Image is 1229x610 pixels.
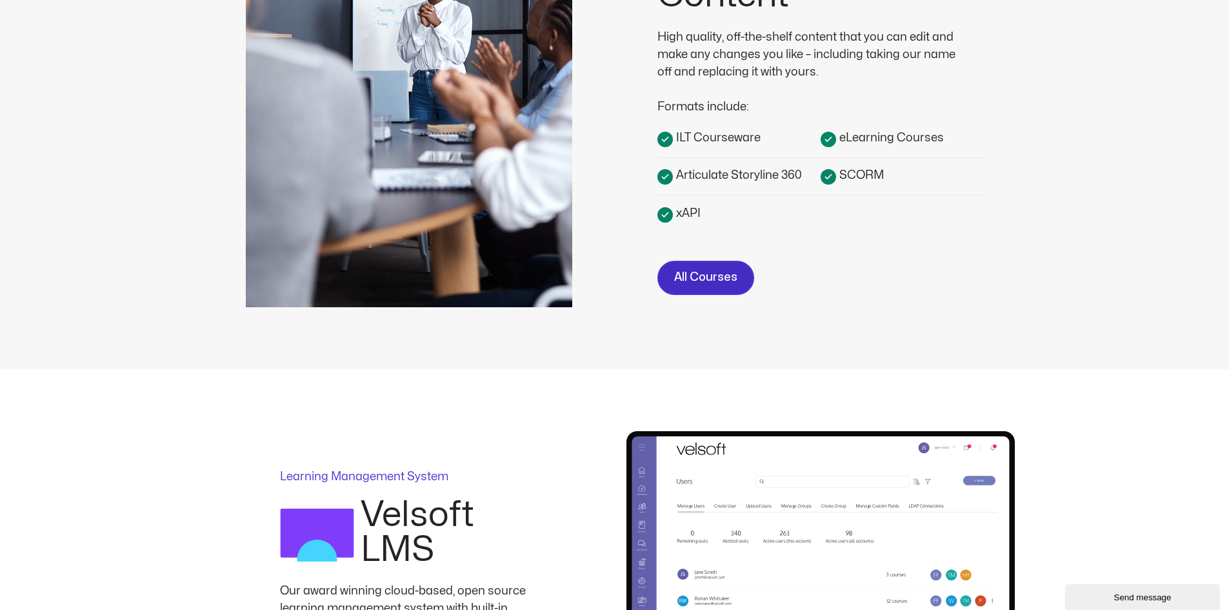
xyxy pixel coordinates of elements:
a: Articulate Storyline 360 [657,166,821,185]
div: High quality, off-the-shelf content that you can edit and make any changes you like – including t... [657,28,967,81]
h2: Velsoft LMS [361,498,537,567]
a: All Courses [657,261,754,295]
a: ILT Courseware [657,128,821,147]
span: Articulate Storyline 360 [673,167,802,184]
div: Formats include: [657,81,967,116]
span: eLearning Courses [836,129,944,147]
span: All Courses [674,269,737,287]
p: Learning Management System [280,471,538,483]
span: ILT Courseware [673,129,761,147]
iframe: chat widget [1065,582,1223,610]
span: SCORM [836,167,884,184]
span: xAPI [673,205,701,222]
img: LMS Logo [280,498,355,573]
a: SCORM [821,166,984,185]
